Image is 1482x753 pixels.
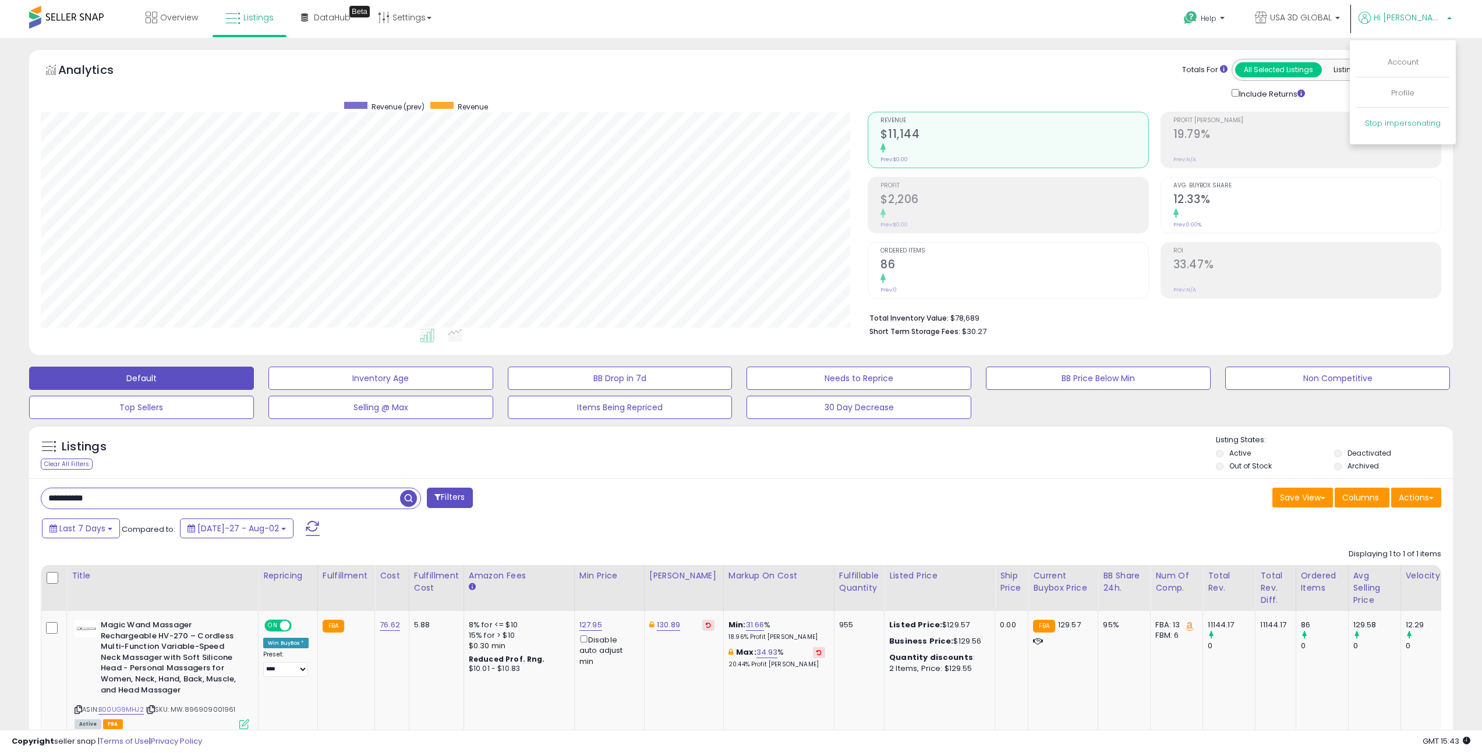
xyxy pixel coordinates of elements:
[1229,461,1272,471] label: Out of Stock
[58,62,136,81] h5: Analytics
[160,12,198,23] span: Overview
[1272,488,1333,507] button: Save View
[41,459,93,470] div: Clear All Filters
[469,630,565,641] div: 15% for > $10
[869,326,960,336] b: Short Term Storage Fees:
[579,619,602,631] a: 127.95
[579,570,639,582] div: Min Price
[747,367,971,390] button: Needs to Reprice
[268,396,493,419] button: Selling @ Max
[263,638,309,648] div: Win BuyBox *
[1347,448,1391,458] label: Deactivated
[579,633,635,667] div: Disable auto adjust min
[1406,641,1453,651] div: 0
[1000,570,1023,594] div: Ship Price
[1359,12,1452,38] a: Hi [PERSON_NAME]
[1353,641,1400,651] div: 0
[75,620,98,637] img: 21jVQ5I3i3L._SL40_.jpg
[1182,65,1228,76] div: Totals For
[839,620,875,630] div: 955
[12,736,54,747] strong: Copyright
[839,570,879,594] div: Fulfillable Quantity
[657,619,680,631] a: 130.89
[1173,221,1201,228] small: Prev: 0.00%
[314,12,351,23] span: DataHub
[880,221,908,228] small: Prev: $0.00
[1173,286,1196,293] small: Prev: N/A
[458,102,488,112] span: Revenue
[728,619,746,630] b: Min:
[469,582,476,592] small: Amazon Fees.
[889,635,953,647] b: Business Price:
[243,12,274,23] span: Listings
[1423,736,1470,747] span: 2025-08-10 15:43 GMT
[414,620,455,630] div: 5.88
[889,619,942,630] b: Listed Price:
[469,654,545,664] b: Reduced Prof. Rng.
[889,652,986,663] div: :
[1374,12,1444,23] span: Hi [PERSON_NAME]
[889,570,990,582] div: Listed Price
[1155,620,1194,630] div: FBA: 13
[469,620,565,630] div: 8% for <= $10
[889,620,986,630] div: $129.57
[1103,620,1141,630] div: 95%
[1235,62,1322,77] button: All Selected Listings
[880,258,1148,274] h2: 86
[1208,620,1255,630] div: 11144.17
[1173,156,1196,163] small: Prev: N/A
[756,647,778,658] a: 34.93
[1260,620,1286,630] div: 11144.17
[728,660,825,669] p: 20.44% Profit [PERSON_NAME]
[649,570,719,582] div: [PERSON_NAME]
[1173,193,1441,208] h2: 12.33%
[180,518,293,538] button: [DATE]-27 - Aug-02
[1406,620,1453,630] div: 12.29
[1301,641,1348,651] div: 0
[1033,570,1093,594] div: Current Buybox Price
[723,565,834,611] th: The percentage added to the cost of goods (COGS) that forms the calculator for Min & Max prices.
[1208,570,1250,594] div: Total Rev.
[1335,488,1389,507] button: Columns
[1058,619,1081,630] span: 129.57
[101,620,242,698] b: Magic Wand Massager Rechargeable HV-270 – Cordless Multi-Function Variable-Speed Neck Massager wi...
[263,570,313,582] div: Repricing
[1391,488,1441,507] button: Actions
[1365,118,1441,129] a: Stop impersonating
[42,518,120,538] button: Last 7 Days
[1173,183,1441,189] span: Avg. Buybox Share
[1103,570,1145,594] div: BB Share 24h.
[427,488,472,508] button: Filters
[1301,570,1343,594] div: Ordered Items
[72,570,253,582] div: Title
[197,523,279,534] span: [DATE]-27 - Aug-02
[508,396,733,419] button: Items Being Repriced
[1155,630,1194,641] div: FBM: 6
[414,570,459,594] div: Fulfillment Cost
[1216,435,1453,446] p: Listing States:
[1223,87,1319,100] div: Include Returns
[1173,118,1441,124] span: Profit [PERSON_NAME]
[266,621,280,631] span: ON
[59,523,105,534] span: Last 7 Days
[728,620,825,641] div: %
[1270,12,1332,23] span: USA 3D GLOBAL
[1349,549,1441,560] div: Displaying 1 to 1 of 1 items
[469,664,565,674] div: $10.01 - $10.83
[869,313,949,323] b: Total Inventory Value:
[508,367,733,390] button: BB Drop in 7d
[1301,620,1348,630] div: 86
[1225,367,1450,390] button: Non Competitive
[263,651,309,677] div: Preset:
[12,736,202,747] div: seller snap | |
[1321,62,1408,77] button: Listings With Cost
[880,193,1148,208] h2: $2,206
[1201,13,1216,23] span: Help
[1000,620,1019,630] div: 0.00
[1406,570,1448,582] div: Velocity
[1175,2,1236,38] a: Help
[880,127,1148,143] h2: $11,144
[1183,10,1198,25] i: Get Help
[1173,258,1441,274] h2: 33.47%
[1342,492,1379,503] span: Columns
